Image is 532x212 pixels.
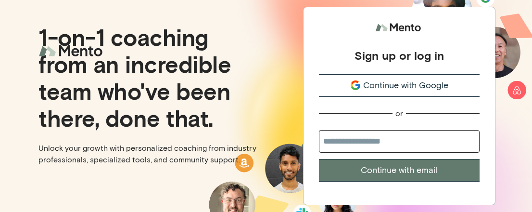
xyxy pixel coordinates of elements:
[395,108,403,119] div: or
[375,19,423,37] img: logo.svg
[38,39,106,64] img: logo
[319,159,480,182] button: Continue with email
[38,143,258,166] p: Unlock your growth with personalized coaching from industry professionals, specialized tools, and...
[319,74,480,97] button: Continue with Google
[363,79,448,92] span: Continue with Google
[38,23,258,131] p: 1-on-1 coaching from an incredible team who've been there, done that.
[355,48,444,63] div: Sign up or log in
